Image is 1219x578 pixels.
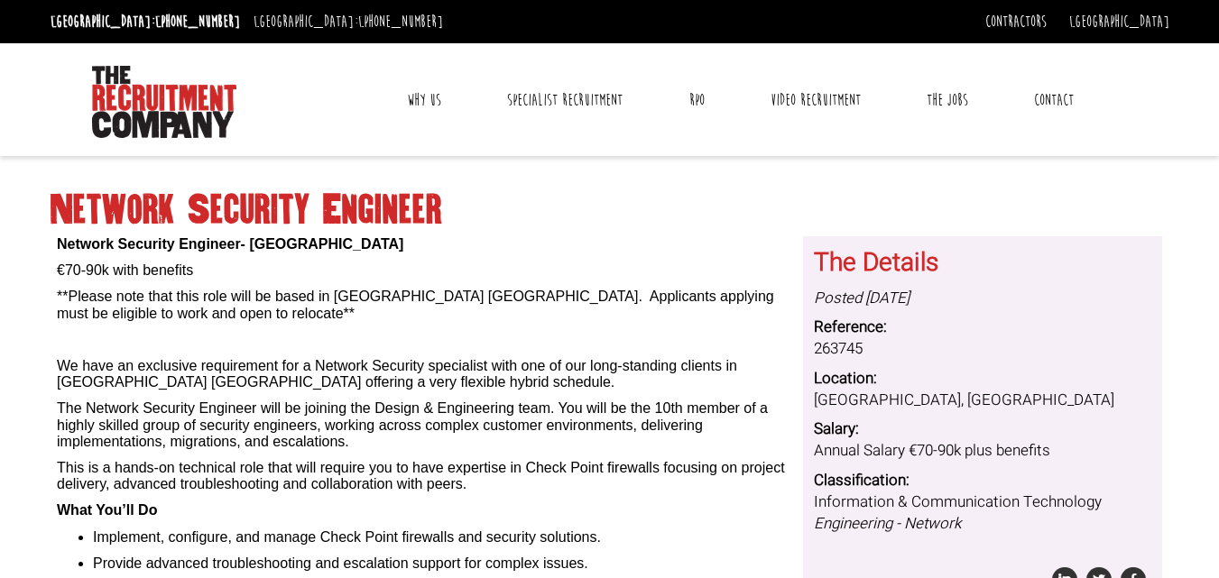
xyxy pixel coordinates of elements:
[57,262,790,279] p: €70-90k with benefits
[57,236,403,252] b: Network Security Engineer- [GEOGRAPHIC_DATA]
[814,287,910,309] i: Posted [DATE]
[494,78,636,123] a: Specialist Recruitment
[57,502,157,518] b: What You’ll Do
[57,460,790,493] p: This is a hands-on technical role that will require you to have expertise in Check Point firewall...
[358,12,443,32] a: [PHONE_NUMBER]
[393,78,455,123] a: Why Us
[46,7,245,36] li: [GEOGRAPHIC_DATA]:
[985,12,1047,32] a: Contractors
[814,470,1151,491] dt: Classification:
[93,555,790,572] li: Provide advanced troubleshooting and escalation support for complex issues.
[155,12,240,32] a: [PHONE_NUMBER]
[814,390,1151,411] dd: [GEOGRAPHIC_DATA], [GEOGRAPHIC_DATA]
[757,78,874,123] a: Video Recruitment
[1069,12,1169,32] a: [GEOGRAPHIC_DATA]
[814,440,1151,462] dd: Annual Salary €70-90k plus benefits
[249,7,448,36] li: [GEOGRAPHIC_DATA]:
[814,250,1151,278] h3: The Details
[57,289,790,322] p: **Please note that this role will be based in [GEOGRAPHIC_DATA] [GEOGRAPHIC_DATA]. Applicants app...
[814,418,1151,440] dt: Salary:
[1020,78,1087,123] a: Contact
[814,491,1151,536] dd: Information & Communication Technology
[93,529,790,546] li: Implement, configure, and manage Check Point firewalls and security solutions.
[814,338,1151,360] dd: 263745
[913,78,982,123] a: The Jobs
[814,368,1151,390] dt: Location:
[814,317,1151,338] dt: Reference:
[57,358,790,391] p: We have an exclusive requirement for a Network Security specialist with one of our long-standing ...
[57,400,790,450] p: The Network Security Engineer will be joining the Design & Engineering team. You will be the 10th...
[676,78,718,123] a: RPO
[814,512,961,535] i: Engineering - Network
[92,66,236,138] img: The Recruitment Company
[51,194,1169,226] h1: Network Security Engineer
